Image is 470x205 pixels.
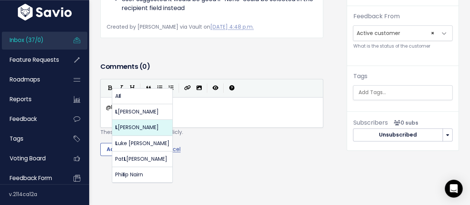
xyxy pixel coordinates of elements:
span: L [115,108,118,115]
li: Pat [PERSON_NAME] [112,151,172,167]
a: Tags [2,130,62,147]
button: Unsubscribed [353,128,443,142]
a: Feature Requests [2,51,62,68]
button: Numbered List [165,83,176,94]
span: L [115,140,118,147]
button: Import an image [194,83,205,94]
img: logo-white.9d6f32f41409.svg [16,4,74,20]
label: Tags [353,72,367,81]
span: Voting Board [10,154,46,162]
span: × [431,26,434,41]
button: Heading [127,83,138,94]
span: L [115,124,118,131]
li: A l [112,89,172,104]
a: Inbox (37/0) [2,32,62,49]
span: Created by [PERSON_NAME] via Vault on [107,23,254,31]
li: Phi ip Nairn [112,167,172,183]
button: Quote [143,83,154,94]
i: | [223,83,224,93]
span: L [124,155,126,163]
input: Add a Comment [100,143,158,156]
small: What is the status of the customer [353,42,453,50]
span: These are never shown publicly. [100,128,183,136]
button: Italic [116,83,127,94]
div: Open Intercom Messenger [445,180,463,198]
span: <p><strong>Subscribers</strong><br><br> No subscribers yet<br> </p> [390,119,418,126]
span: Active customer [353,26,437,41]
button: Toggle Preview [210,83,221,94]
a: [DATE] 4:48 p.m. [210,23,254,31]
a: Reports [2,91,62,108]
span: Feedback form [10,174,52,182]
div: or [100,143,323,156]
h3: Comments ( ) [100,61,323,72]
span: Tags [10,135,23,142]
span: Inbox (37/0) [10,36,43,44]
button: Bold [104,83,116,94]
li: [PERSON_NAME] [112,104,172,120]
a: Feedback [2,110,62,128]
a: Feedback form [2,170,62,187]
span: @l [106,103,112,111]
span: Subscribers [353,118,388,127]
span: l [123,171,124,178]
label: Feedback From [353,12,399,21]
li: uke [PERSON_NAME] [112,136,172,151]
i: | [140,83,141,93]
button: Generic List [154,83,165,94]
span: 0 [142,62,147,71]
button: Create Link [182,83,194,94]
span: Feature Requests [10,56,59,64]
span: l [119,92,120,100]
span: Feedback [10,115,37,123]
li: [PERSON_NAME] [112,120,172,135]
a: Roadmaps [2,71,62,88]
i: | [207,83,208,93]
span: Reports [10,95,32,103]
input: Add Tags... [355,89,453,96]
span: Active customer [353,25,453,41]
div: v.2114ca12a [9,185,89,204]
a: Voting Board [2,150,62,167]
span: Roadmaps [10,76,40,83]
button: Markdown Guide [226,83,237,94]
